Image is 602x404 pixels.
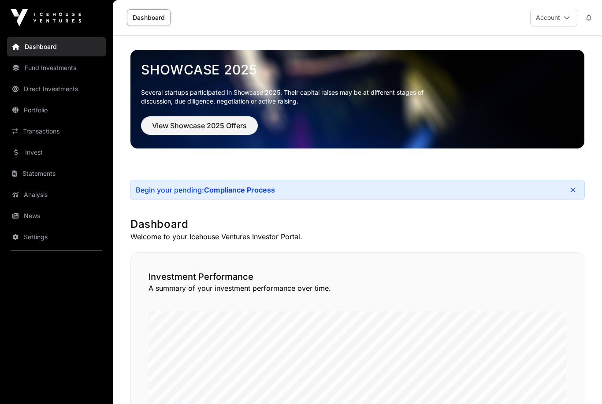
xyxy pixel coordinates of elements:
[7,79,106,99] a: Direct Investments
[204,185,275,194] a: Compliance Process
[7,122,106,141] a: Transactions
[567,184,579,196] button: Close
[141,88,437,106] p: Several startups participated in Showcase 2025. Their capital raises may be at different stages o...
[130,50,584,148] img: Showcase 2025
[7,206,106,226] a: News
[149,283,566,293] p: A summary of your investment performance over time.
[152,120,247,131] span: View Showcase 2025 Offers
[530,9,577,26] button: Account
[7,58,106,78] a: Fund Investments
[130,217,584,231] h1: Dashboard
[141,116,258,135] button: View Showcase 2025 Offers
[7,164,106,183] a: Statements
[7,185,106,204] a: Analysis
[130,231,584,242] p: Welcome to your Icehouse Ventures Investor Portal.
[136,185,275,194] div: Begin your pending:
[127,9,171,26] a: Dashboard
[149,271,566,283] h2: Investment Performance
[141,62,574,78] a: Showcase 2025
[7,227,106,247] a: Settings
[7,100,106,120] a: Portfolio
[7,143,106,162] a: Invest
[11,9,81,26] img: Icehouse Ventures Logo
[141,125,258,134] a: View Showcase 2025 Offers
[558,362,602,404] iframe: Chat Widget
[7,37,106,56] a: Dashboard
